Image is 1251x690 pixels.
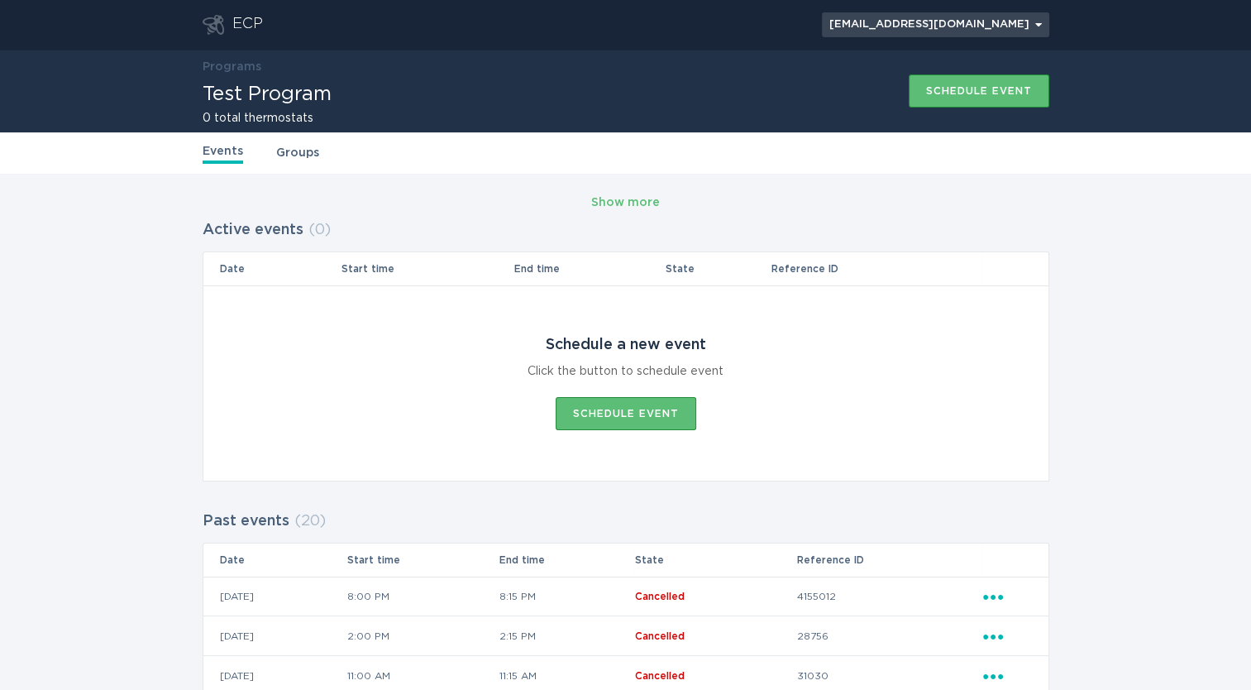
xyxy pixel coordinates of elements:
td: 2:00 PM [346,616,499,656]
div: [EMAIL_ADDRESS][DOMAIN_NAME] [829,20,1042,30]
td: 4155012 [795,577,981,616]
a: Programs [203,61,261,73]
h1: Test Program [203,84,332,104]
div: Popover menu [822,12,1049,37]
tr: 1d64236fa6044ac289d4cadc4f348cae [203,577,1048,616]
div: Show more [591,194,660,212]
span: Cancelled [635,671,685,681]
td: 28756 [795,616,981,656]
td: 2:15 PM [499,616,634,656]
tr: Table Headers [203,544,1048,577]
div: Schedule event [573,409,679,419]
th: Reference ID [795,544,981,577]
h2: Past events [203,506,289,536]
th: Start time [341,252,513,285]
div: Schedule a new event [546,336,706,354]
th: State [665,252,771,285]
tr: Table Headers [203,252,1048,285]
button: Open user account details [822,12,1049,37]
div: ECP [232,15,263,35]
button: Schedule event [909,74,1049,108]
td: [DATE] [203,616,347,656]
a: Groups [276,144,319,162]
div: Click the button to schedule event [528,362,723,381]
div: Schedule event [926,86,1032,96]
span: ( 0 ) [308,223,331,237]
th: End time [513,252,665,285]
td: 8:15 PM [499,577,634,616]
button: Show more [591,190,660,215]
h2: Active events [203,215,303,245]
th: End time [499,544,634,577]
th: Date [203,252,341,285]
div: Popover menu [983,627,1032,645]
th: Date [203,544,347,577]
button: Schedule event [556,397,696,430]
td: [DATE] [203,577,347,616]
th: Reference ID [771,252,982,285]
th: Start time [346,544,499,577]
button: Go to dashboard [203,15,224,35]
span: ( 20 ) [294,514,326,529]
th: State [634,544,796,577]
div: Popover menu [983,587,1032,606]
tr: 9c94655681404001bb9b6ee5353900cc [203,616,1048,656]
span: Cancelled [635,592,685,601]
div: Popover menu [983,667,1032,685]
td: 8:00 PM [346,577,499,616]
span: Cancelled [635,631,685,641]
h2: 0 total thermostats [203,113,332,124]
a: Events [203,142,243,164]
